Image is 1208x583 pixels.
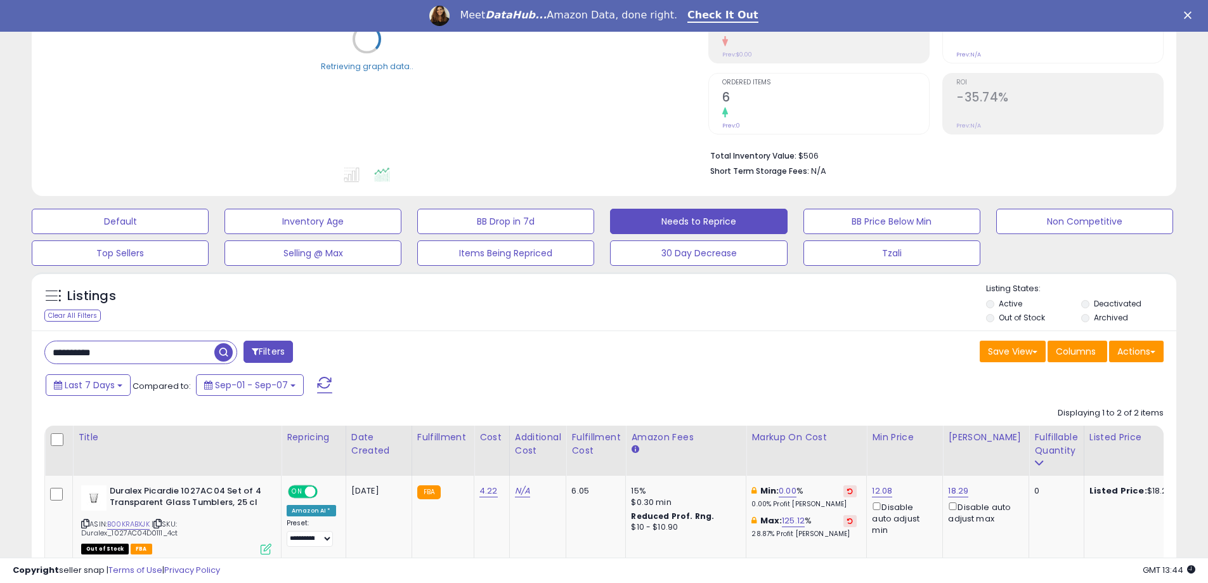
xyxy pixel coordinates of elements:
[948,500,1019,525] div: Disable auto adjust max
[751,500,857,509] p: 0.00% Profit [PERSON_NAME]
[751,515,857,539] div: %
[631,444,639,455] small: Amazon Fees.
[956,90,1163,107] h2: -35.74%
[1089,485,1147,497] b: Listed Price:
[1184,11,1197,19] div: Close
[196,374,304,396] button: Sep-01 - Sep-07
[164,564,220,576] a: Privacy Policy
[107,519,150,530] a: B00KRABXJK
[956,79,1163,86] span: ROI
[948,485,968,497] a: 18.29
[760,485,779,497] b: Min:
[81,485,271,553] div: ASIN:
[751,530,857,539] p: 28.87% Profit [PERSON_NAME]
[13,564,59,576] strong: Copyright
[1143,564,1195,576] span: 2025-09-15 13:44 GMT
[110,485,264,512] b: Duralex Picardie 1027AC04 Set of 4 Transparent Glass Tumblers, 25 cl
[321,61,413,72] div: Retrieving graph data..
[81,519,178,538] span: | SKU: Duralex_1027AC04D0111_4ct
[515,485,530,497] a: N/A
[710,166,809,176] b: Short Term Storage Fees:
[244,341,293,363] button: Filters
[32,240,209,266] button: Top Sellers
[1094,312,1128,323] label: Archived
[872,500,933,537] div: Disable auto adjust min
[13,565,220,577] div: seller snap | |
[980,341,1046,362] button: Save View
[687,9,758,23] a: Check It Out
[722,122,740,129] small: Prev: 0
[872,431,937,444] div: Min Price
[108,564,162,576] a: Terms of Use
[722,90,929,107] h2: 6
[46,374,131,396] button: Last 7 Days
[610,209,787,234] button: Needs to Reprice
[1048,341,1107,362] button: Columns
[417,485,441,499] small: FBA
[872,485,892,497] a: 12.08
[999,312,1045,323] label: Out of Stock
[417,240,594,266] button: Items Being Repriced
[460,9,677,22] div: Meet Amazon Data, done right.
[986,283,1176,295] p: Listing States:
[631,497,736,508] div: $0.30 min
[782,514,805,527] a: 125.12
[610,240,787,266] button: 30 Day Decrease
[1109,341,1164,362] button: Actions
[1089,485,1195,497] div: $18.29
[287,431,341,444] div: Repricing
[1034,485,1074,497] div: 0
[81,485,107,511] img: 21jEjTw81ZL._SL40_.jpg
[78,431,276,444] div: Title
[81,544,129,554] span: All listings that are currently out of stock and unavailable for purchase on Amazon
[631,511,714,521] b: Reduced Prof. Rng.
[631,522,736,533] div: $10 - $10.90
[429,6,450,26] img: Profile image for Georgie
[751,431,861,444] div: Markup on Cost
[417,209,594,234] button: BB Drop in 7d
[289,486,305,497] span: ON
[65,379,115,391] span: Last 7 Days
[67,287,116,305] h5: Listings
[1034,431,1078,457] div: Fulfillable Quantity
[722,79,929,86] span: Ordered Items
[803,240,980,266] button: Tzali
[1056,345,1096,358] span: Columns
[948,431,1023,444] div: [PERSON_NAME]
[571,431,620,457] div: Fulfillment Cost
[710,150,796,161] b: Total Inventory Value:
[1094,298,1141,309] label: Deactivated
[133,380,191,392] span: Compared to:
[751,485,857,509] div: %
[956,122,981,129] small: Prev: N/A
[746,426,867,476] th: The percentage added to the cost of goods (COGS) that forms the calculator for Min & Max prices.
[1058,407,1164,419] div: Displaying 1 to 2 of 2 items
[996,209,1173,234] button: Non Competitive
[710,147,1154,162] li: $506
[44,310,101,322] div: Clear All Filters
[316,486,336,497] span: OFF
[287,505,336,516] div: Amazon AI *
[131,544,152,554] span: FBA
[287,519,336,547] div: Preset:
[811,165,826,177] span: N/A
[485,9,547,21] i: DataHub...
[224,209,401,234] button: Inventory Age
[417,431,469,444] div: Fulfillment
[479,485,498,497] a: 4.22
[351,431,406,457] div: Date Created
[215,379,288,391] span: Sep-01 - Sep-07
[515,431,561,457] div: Additional Cost
[999,298,1022,309] label: Active
[760,514,783,527] b: Max:
[722,51,752,58] small: Prev: $0.00
[779,485,796,497] a: 0.00
[956,51,981,58] small: Prev: N/A
[1089,431,1199,444] div: Listed Price
[224,240,401,266] button: Selling @ Max
[479,431,504,444] div: Cost
[32,209,209,234] button: Default
[351,485,402,497] div: [DATE]
[571,485,616,497] div: 6.05
[631,431,741,444] div: Amazon Fees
